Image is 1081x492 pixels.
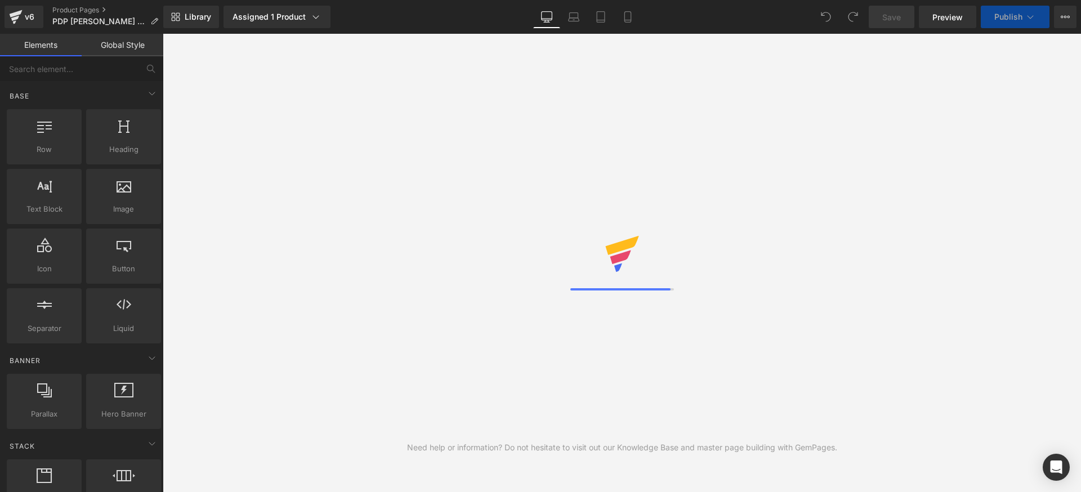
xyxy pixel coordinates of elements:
span: Banner [8,355,42,366]
span: Image [90,203,158,215]
span: Stack [8,441,36,451]
a: Product Pages [52,6,167,15]
span: Hero Banner [90,408,158,420]
span: Preview [932,11,963,23]
span: Text Block [10,203,78,215]
span: Row [10,144,78,155]
button: Publish [981,6,1049,28]
span: Save [882,11,901,23]
button: More [1054,6,1076,28]
span: Icon [10,263,78,275]
div: Need help or information? Do not hesitate to visit out our Knowledge Base and master page buildin... [407,441,837,454]
div: Assigned 1 Product [233,11,321,23]
span: Liquid [90,323,158,334]
span: Publish [994,12,1022,21]
a: New Library [163,6,219,28]
span: PDP [PERSON_NAME] 1kg [52,17,146,26]
a: Desktop [533,6,560,28]
span: Button [90,263,158,275]
a: Mobile [614,6,641,28]
a: Tablet [587,6,614,28]
a: Laptop [560,6,587,28]
span: Parallax [10,408,78,420]
button: Redo [842,6,864,28]
span: Heading [90,144,158,155]
span: Library [185,12,211,22]
a: Global Style [82,34,163,56]
a: v6 [5,6,43,28]
div: v6 [23,10,37,24]
span: Separator [10,323,78,334]
span: Base [8,91,30,101]
button: Undo [815,6,837,28]
a: Preview [919,6,976,28]
div: Open Intercom Messenger [1043,454,1070,481]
